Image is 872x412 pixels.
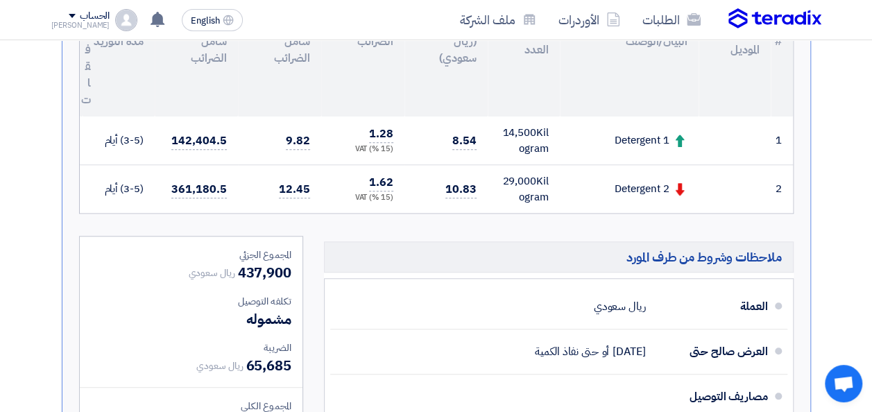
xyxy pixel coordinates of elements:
[369,174,393,191] span: 1.62
[571,181,687,197] div: Detergent 2
[488,165,560,214] td: Kilogram
[502,125,536,140] span: 14,500
[728,8,821,29] img: Teradix logo
[631,3,712,36] a: الطلبات
[601,345,609,359] span: أو
[771,165,793,214] td: 2
[613,345,645,359] span: [DATE]
[286,132,310,150] span: 9.82
[332,144,393,155] div: (15 %) VAT
[51,22,110,29] div: [PERSON_NAME]
[535,345,599,359] span: حتى نفاذ الكمية
[593,293,645,320] div: ريال سعودي
[91,248,291,262] div: المجموع الجزئي
[171,132,226,150] span: 142,404.5
[825,365,862,402] div: Open chat
[369,126,393,143] span: 1.28
[488,117,560,165] td: Kilogram
[91,294,291,309] div: تكلفه التوصيل
[324,241,794,273] h5: ملاحظات وشروط من طرف المورد
[657,335,768,368] div: العرض صالح حتى
[246,355,291,376] span: 65,685
[246,309,291,329] span: مشموله
[449,3,547,36] a: ملف الشركة
[571,132,687,148] div: Detergent 1
[83,165,155,214] td: (3-5) أيام
[238,262,291,283] span: 437,900
[502,173,536,189] span: 29,000
[771,117,793,165] td: 1
[171,181,226,198] span: 361,180.5
[332,192,393,204] div: (15 %) VAT
[189,266,235,280] span: ريال سعودي
[547,3,631,36] a: الأوردرات
[279,181,310,198] span: 12.45
[182,9,243,31] button: English
[452,132,477,150] span: 8.54
[196,359,243,373] span: ريال سعودي
[83,117,155,165] td: (3-5) أيام
[657,290,768,323] div: العملة
[445,181,477,198] span: 10.83
[191,16,220,26] span: English
[115,9,137,31] img: profile_test.png
[80,10,110,22] div: الحساب
[91,341,291,355] div: الضريبة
